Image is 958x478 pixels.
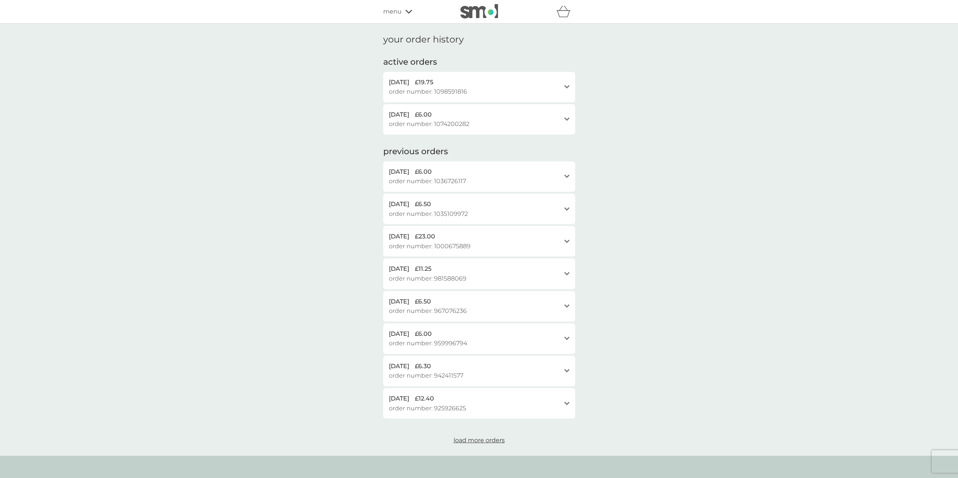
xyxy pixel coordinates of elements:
span: £19.75 [415,77,433,87]
span: [DATE] [389,394,409,404]
span: [DATE] [389,264,409,274]
span: order number: 1035109972 [389,209,468,219]
span: [DATE] [389,329,409,339]
span: order number: 1036726117 [389,176,466,186]
span: £23.00 [415,232,435,241]
span: [DATE] [389,167,409,177]
span: order number: 959996794 [389,338,467,348]
span: [DATE] [389,232,409,241]
span: [DATE] [389,77,409,87]
h2: previous orders [383,146,448,158]
h1: your order history [383,34,464,45]
button: load more orders [423,436,536,445]
span: order number: 1074200282 [389,119,469,129]
span: [DATE] [389,297,409,307]
span: £6.50 [415,297,431,307]
span: £11.25 [415,264,431,274]
span: £6.00 [415,167,432,177]
div: basket [556,4,575,19]
span: order number: 1098591816 [389,87,467,97]
span: £6.00 [415,110,432,120]
span: order number: 967076236 [389,306,467,316]
span: order number: 942411577 [389,371,463,381]
span: [DATE] [389,361,409,371]
span: order number: 1000675889 [389,241,471,251]
span: £6.00 [415,329,432,339]
img: smol [460,4,498,18]
span: £6.30 [415,361,431,371]
span: menu [383,7,402,17]
span: [DATE] [389,110,409,120]
span: £6.50 [415,199,431,209]
span: £12.40 [415,394,434,404]
span: [DATE] [389,199,409,209]
span: order number: 925926625 [389,404,466,413]
span: order number: 981588069 [389,274,466,284]
span: load more orders [454,437,505,444]
h2: active orders [383,56,437,68]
